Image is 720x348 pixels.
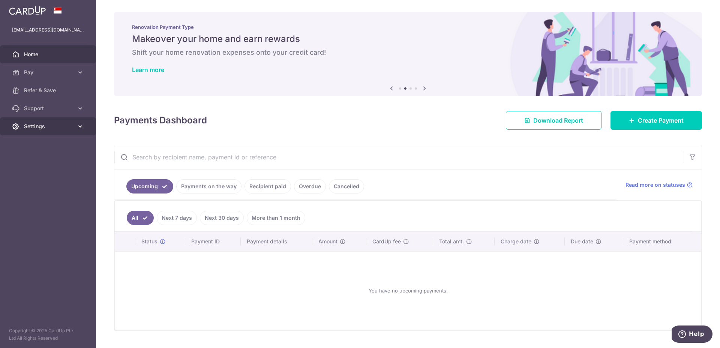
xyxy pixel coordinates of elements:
[294,179,326,193] a: Overdue
[501,238,531,245] span: Charge date
[132,48,684,57] h6: Shift your home renovation expenses onto your credit card!
[623,232,701,251] th: Payment method
[185,232,241,251] th: Payment ID
[241,232,313,251] th: Payment details
[318,238,337,245] span: Amount
[114,114,207,127] h4: Payments Dashboard
[610,111,702,130] a: Create Payment
[132,66,164,73] a: Learn more
[506,111,601,130] a: Download Report
[439,238,464,245] span: Total amt.
[672,325,712,344] iframe: Opens a widget where you can find more information
[24,105,73,112] span: Support
[24,123,73,130] span: Settings
[124,258,692,324] div: You have no upcoming payments.
[127,211,154,225] a: All
[157,211,197,225] a: Next 7 days
[372,238,401,245] span: CardUp fee
[126,179,173,193] a: Upcoming
[533,116,583,125] span: Download Report
[247,211,305,225] a: More than 1 month
[132,33,684,45] h5: Makeover your home and earn rewards
[638,116,684,125] span: Create Payment
[625,181,693,189] a: Read more on statuses
[141,238,157,245] span: Status
[176,179,241,193] a: Payments on the way
[244,179,291,193] a: Recipient paid
[24,69,73,76] span: Pay
[24,51,73,58] span: Home
[132,24,684,30] p: Renovation Payment Type
[329,179,364,193] a: Cancelled
[24,87,73,94] span: Refer & Save
[571,238,593,245] span: Due date
[12,26,84,34] p: [EMAIL_ADDRESS][DOMAIN_NAME]
[114,12,702,96] img: Renovation banner
[9,6,46,15] img: CardUp
[200,211,244,225] a: Next 30 days
[114,145,684,169] input: Search by recipient name, payment id or reference
[625,181,685,189] span: Read more on statuses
